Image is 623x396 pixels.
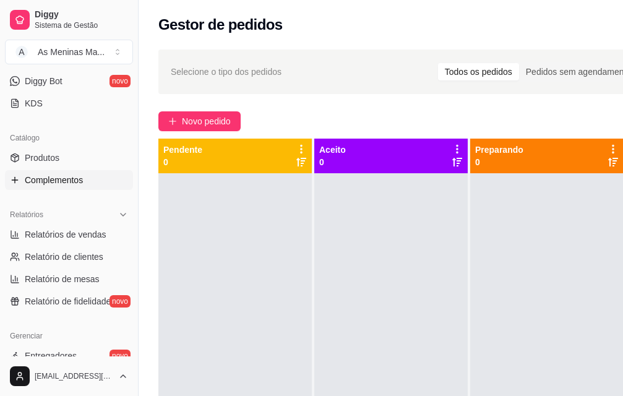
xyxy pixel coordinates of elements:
p: Aceito [319,144,346,156]
a: Diggy Botnovo [5,71,133,91]
span: Relatório de fidelidade [25,295,111,308]
a: Produtos [5,148,133,168]
span: A [15,46,28,58]
span: Diggy Bot [25,75,62,87]
p: 0 [319,156,346,168]
p: Pendente [163,144,202,156]
span: Sistema de Gestão [35,20,128,30]
span: Relatório de mesas [25,273,100,285]
div: As Meninas Ma ... [38,46,105,58]
span: Novo pedido [182,114,231,128]
span: Complementos [25,174,83,186]
span: Diggy [35,9,128,20]
span: KDS [25,97,43,110]
span: [EMAIL_ADDRESS][DOMAIN_NAME] [35,371,113,381]
a: Relatórios de vendas [5,225,133,244]
a: Relatório de clientes [5,247,133,267]
div: Gerenciar [5,326,133,346]
span: Relatórios [10,210,43,220]
span: Selecione o tipo dos pedidos [171,65,281,79]
button: Novo pedido [158,111,241,131]
a: Relatório de fidelidadenovo [5,291,133,311]
p: 0 [163,156,202,168]
a: Relatório de mesas [5,269,133,289]
a: KDS [5,93,133,113]
p: 0 [475,156,523,168]
button: Select a team [5,40,133,64]
a: DiggySistema de Gestão [5,5,133,35]
h2: Gestor de pedidos [158,15,283,35]
p: Preparando [475,144,523,156]
a: Complementos [5,170,133,190]
div: Catálogo [5,128,133,148]
span: Entregadores [25,350,77,362]
span: Relatório de clientes [25,251,103,263]
span: plus [168,117,177,126]
span: Produtos [25,152,59,164]
div: Todos os pedidos [438,63,519,80]
a: Entregadoresnovo [5,346,133,366]
span: Relatórios de vendas [25,228,106,241]
button: [EMAIL_ADDRESS][DOMAIN_NAME] [5,361,133,391]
